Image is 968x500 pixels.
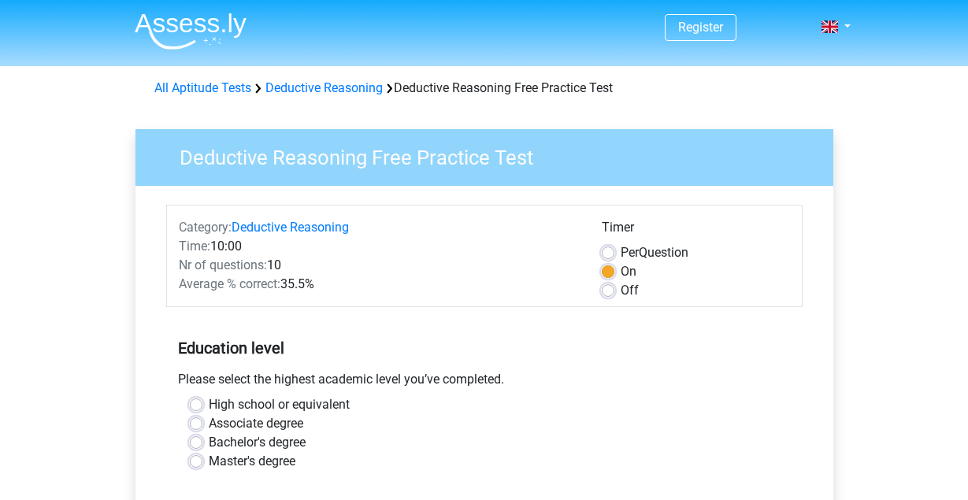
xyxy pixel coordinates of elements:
img: Assessly [135,13,247,50]
a: All Aptitude Tests [154,80,251,95]
a: Deductive Reasoning [232,220,349,235]
span: Category: [179,220,232,235]
h3: Deductive Reasoning Free Practice Test [161,139,822,170]
div: 10:00 [167,237,590,256]
label: High school or equivalent [209,395,350,414]
h5: Education level [178,332,791,364]
span: Time: [179,239,210,254]
div: Please select the highest academic level you’ve completed. [166,370,803,395]
div: 10 [167,256,590,275]
label: Bachelor's degree [209,433,306,452]
div: 35.5% [167,275,590,294]
label: On [621,262,636,281]
div: Deductive Reasoning Free Practice Test [148,79,821,98]
a: Deductive Reasoning [265,80,383,95]
div: Timer [602,218,790,243]
span: Per [621,245,639,260]
label: Off [621,281,639,300]
label: Associate degree [209,414,303,433]
span: Average % correct: [179,276,280,291]
a: Register [678,20,723,35]
label: Question [621,243,688,262]
span: Nr of questions: [179,257,267,272]
label: Master's degree [209,452,295,471]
